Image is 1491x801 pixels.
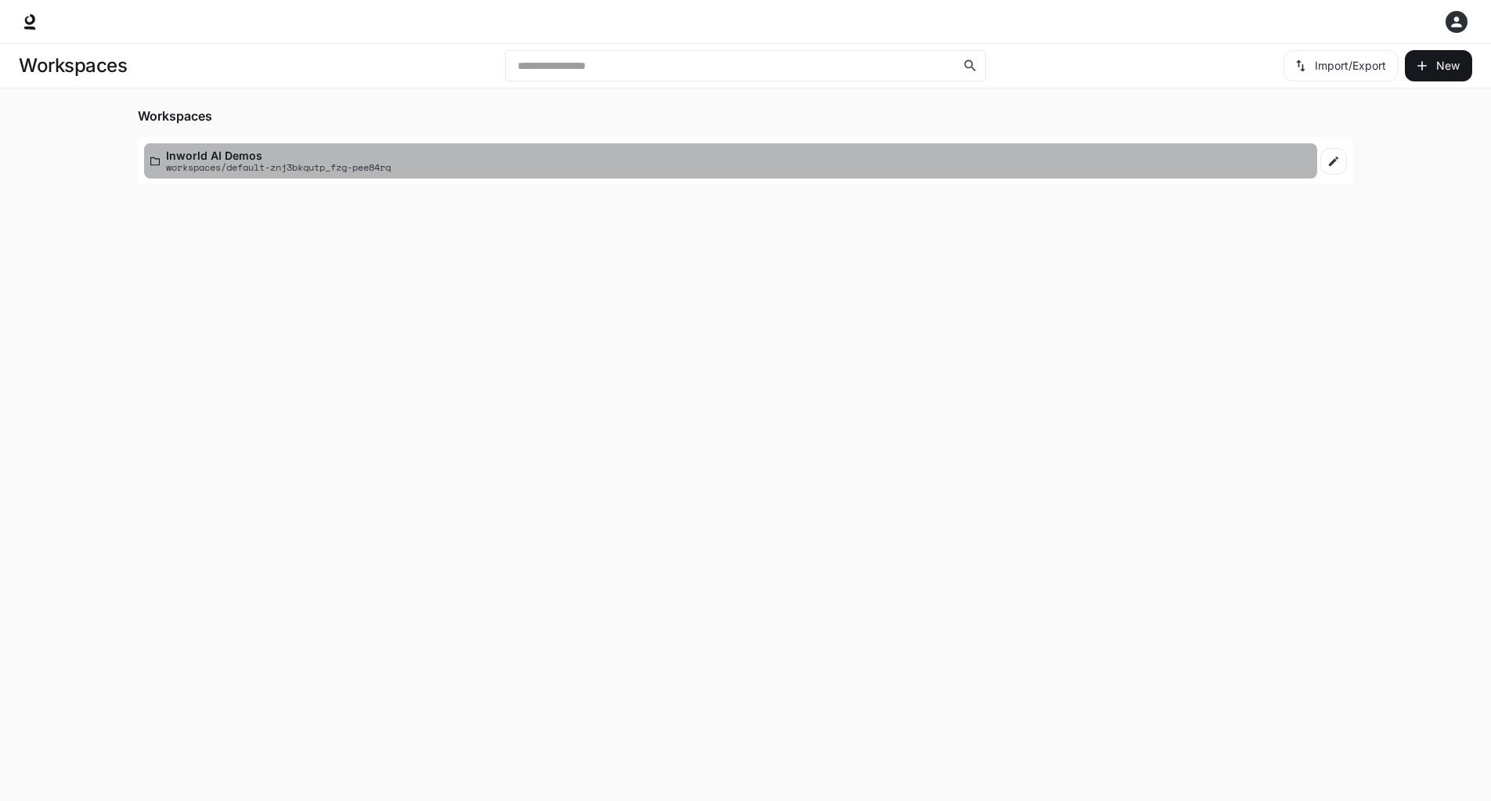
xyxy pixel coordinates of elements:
button: Import/Export [1283,50,1399,81]
h5: Workspaces [138,107,1353,124]
p: Inworld AI Demos [166,150,391,161]
a: Edit workspace [1320,148,1347,175]
button: Create workspace [1405,50,1472,81]
a: Inworld AI Demosworkspaces/default-znj3bkqutp_fzg-pee84rq [144,143,1317,179]
h1: Workspaces [19,50,127,81]
p: workspaces/default-znj3bkqutp_fzg-pee84rq [166,162,391,172]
